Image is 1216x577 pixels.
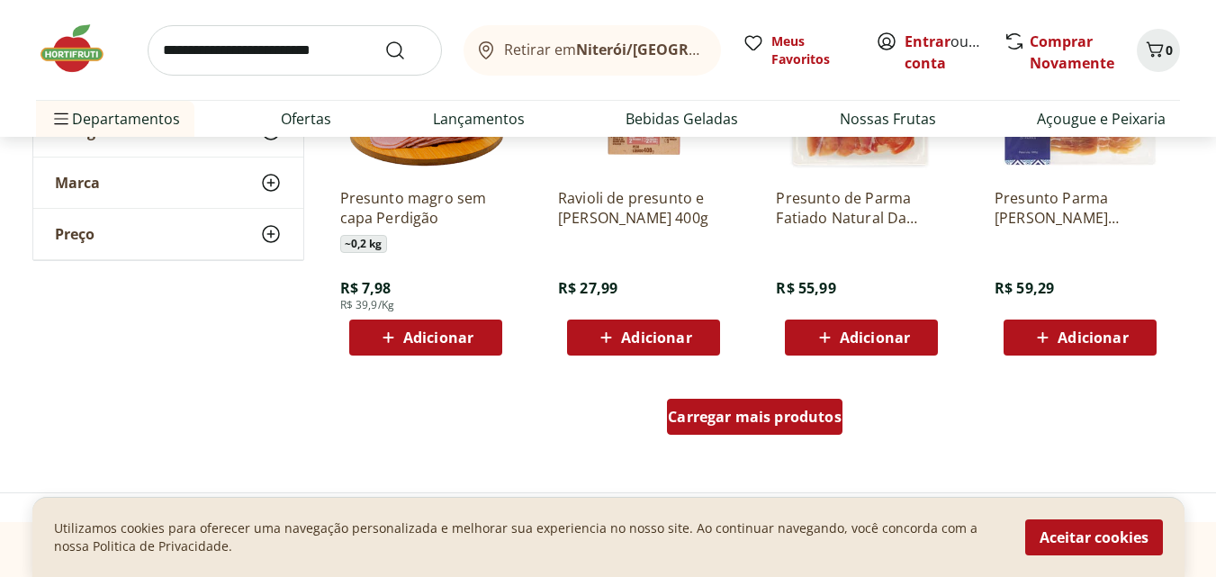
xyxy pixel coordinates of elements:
a: Presunto magro sem capa Perdigão [340,188,511,228]
span: Departamentos [50,97,180,140]
a: Carregar mais produtos [667,399,842,442]
span: R$ 39,9/Kg [340,298,395,312]
a: Entrar [905,32,950,51]
a: Bebidas Geladas [626,108,738,130]
p: Utilizamos cookies para oferecer uma navegação personalizada e melhorar sua experiencia no nosso ... [54,519,1004,555]
a: Criar conta [905,32,1004,73]
span: Adicionar [621,330,691,345]
span: Adicionar [1058,330,1128,345]
span: R$ 27,99 [558,278,617,298]
b: Niterói/[GEOGRAPHIC_DATA] [576,40,781,59]
a: Açougue e Peixaria [1037,108,1166,130]
button: Carrinho [1137,29,1180,72]
span: Meus Favoritos [771,32,854,68]
span: R$ 7,98 [340,278,392,298]
button: Adicionar [349,320,502,356]
span: Preço [55,225,95,243]
button: Aceitar cookies [1025,519,1163,555]
span: Adicionar [840,330,910,345]
span: Adicionar [403,330,473,345]
button: Marca [33,158,303,208]
a: Ravioli de presunto e [PERSON_NAME] 400g [558,188,729,228]
a: Presunto de Parma Fatiado Natural Da Terra 100g [776,188,947,228]
a: Presunto Parma [PERSON_NAME] Premium 100G [995,188,1166,228]
button: Adicionar [567,320,720,356]
button: Adicionar [1004,320,1157,356]
button: Retirar emNiterói/[GEOGRAPHIC_DATA] [464,25,721,76]
span: 0 [1166,41,1173,59]
a: Nossas Frutas [840,108,936,130]
span: Retirar em [504,41,703,58]
span: R$ 55,99 [776,278,835,298]
span: ou [905,31,985,74]
a: Ofertas [281,108,331,130]
button: Menu [50,97,72,140]
a: Lançamentos [433,108,525,130]
span: Marca [55,174,100,192]
img: Hortifruti [36,22,126,76]
a: Comprar Novamente [1030,32,1114,73]
button: Preço [33,209,303,259]
span: ~ 0,2 kg [340,235,387,253]
button: Submit Search [384,40,428,61]
button: Adicionar [785,320,938,356]
span: R$ 59,29 [995,278,1054,298]
span: Carregar mais produtos [668,410,842,424]
a: Meus Favoritos [743,32,854,68]
input: search [148,25,442,76]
